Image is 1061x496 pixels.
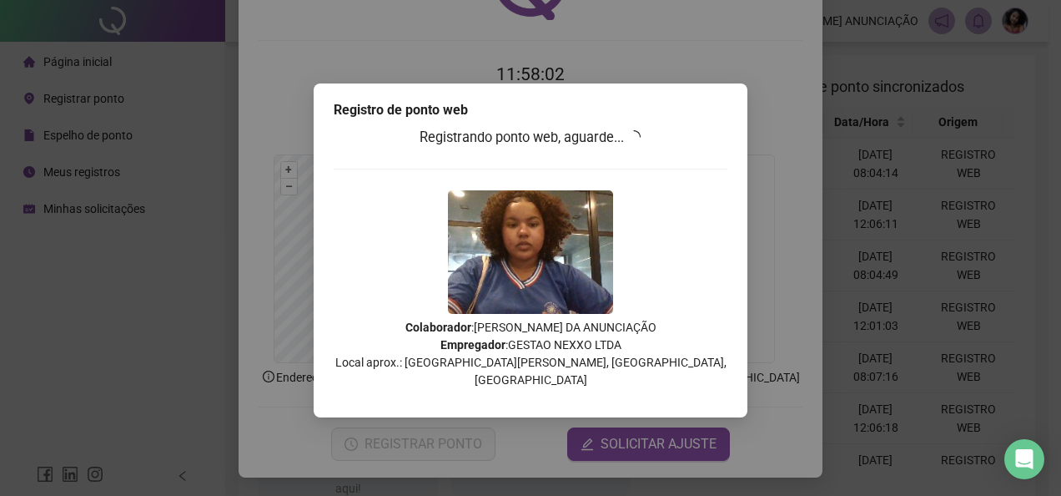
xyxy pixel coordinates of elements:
[626,128,644,146] span: loading
[334,127,727,149] h3: Registrando ponto web, aguarde...
[334,319,727,389] p: : [PERSON_NAME] DA ANUNCIAÇÃO : GESTAO NEXXO LTDA Local aprox.: [GEOGRAPHIC_DATA][PERSON_NAME], [...
[334,100,727,120] div: Registro de ponto web
[440,338,505,352] strong: Empregador
[1004,439,1044,479] div: Open Intercom Messenger
[448,190,613,314] img: Z
[405,321,471,334] strong: Colaborador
